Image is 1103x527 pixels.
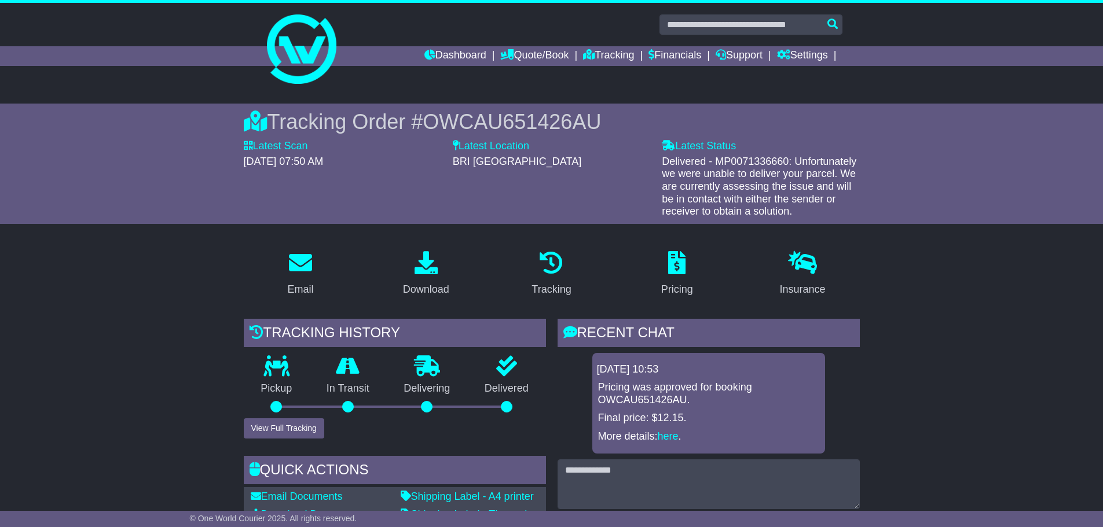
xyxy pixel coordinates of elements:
div: Tracking [532,282,571,297]
div: Tracking Order # [244,109,860,134]
a: Tracking [524,247,578,301]
p: Delivering [387,382,468,395]
span: [DATE] 07:50 AM [244,156,324,167]
a: Email [280,247,321,301]
p: In Transit [309,382,387,395]
p: Delivered [467,382,546,395]
div: [DATE] 10:53 [597,363,820,376]
p: More details: . [598,430,819,443]
a: Shipping Label - A4 printer [401,491,534,502]
a: Financials [648,46,701,66]
a: Insurance [772,247,833,301]
span: Delivered - MP0071336660: Unfortunately we were unable to deliver your parcel. We are currently a... [662,156,856,217]
p: Final price: $12.15. [598,412,819,425]
span: © One World Courier 2025. All rights reserved. [190,514,357,523]
div: Quick Actions [244,456,546,487]
div: Download [403,282,449,297]
span: OWCAU651426AU [423,110,601,134]
div: RECENT CHAT [558,319,860,350]
a: Quote/Book [500,46,569,66]
a: Settings [777,46,828,66]
p: Pricing was approved for booking OWCAU651426AU. [598,381,819,406]
a: Download [395,247,457,301]
span: BRI [GEOGRAPHIC_DATA] [453,156,581,167]
p: Pickup [244,382,310,395]
a: Download Documents [251,508,363,520]
div: Pricing [661,282,693,297]
a: here [658,430,679,442]
a: Email Documents [251,491,343,502]
label: Latest Location [453,140,529,153]
div: Tracking history [244,319,546,350]
div: Email [287,282,313,297]
a: Dashboard [424,46,486,66]
div: Insurance [780,282,826,297]
button: View Full Tracking [244,418,324,438]
a: Support [716,46,763,66]
label: Latest Scan [244,140,308,153]
label: Latest Status [662,140,736,153]
a: Pricing [654,247,701,301]
a: Tracking [583,46,634,66]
